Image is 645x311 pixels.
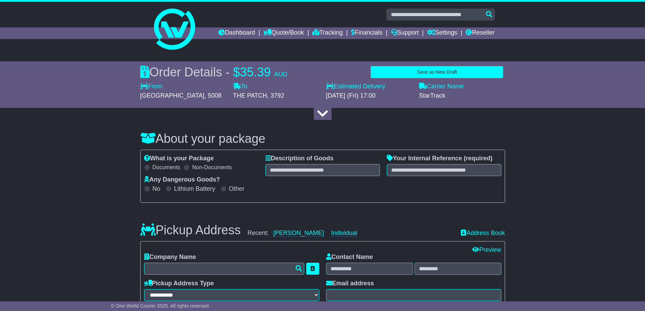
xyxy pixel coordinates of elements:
[331,229,357,237] a: Individual
[192,164,232,171] label: Non-Documents
[144,253,196,261] label: Company Name
[419,92,505,100] div: StarTrack
[233,92,267,99] span: THE PATCH
[140,83,163,90] label: From
[204,92,222,99] span: , 5008
[273,229,324,237] a: [PERSON_NAME]
[265,155,334,162] label: Description of Goods
[111,303,210,309] span: © One World Courier 2025. All rights reserved.
[274,71,287,78] span: AUD
[233,65,240,79] span: $
[144,280,214,287] label: Pickup Address Type
[387,155,493,162] label: Your Internal Reference (required)
[144,176,220,184] label: Any Dangerous Goods?
[140,92,204,99] span: [GEOGRAPHIC_DATA]
[326,92,412,100] div: [DATE] (Fri) 17:00
[472,246,501,253] a: Preview
[233,83,248,90] label: To
[427,27,457,39] a: Settings
[326,83,412,90] label: Estimated Delivery
[248,229,454,237] div: Recent:
[140,223,241,237] h3: Pickup Address
[351,27,382,39] a: Financials
[263,27,304,39] a: Quote/Book
[461,229,505,237] a: Address Book
[140,132,505,146] h3: About your package
[144,155,214,162] label: What is your Package
[466,27,494,39] a: Reseller
[326,253,373,261] label: Contact Name
[312,27,343,39] a: Tracking
[153,185,160,193] label: No
[371,66,503,78] button: Save as New Draft
[240,65,271,79] span: 35.39
[229,185,244,193] label: Other
[267,92,284,99] span: , 3792
[326,280,374,287] label: Email address
[153,164,180,171] label: Documents
[419,83,464,90] label: Carrier Name
[218,27,255,39] a: Dashboard
[391,27,419,39] a: Support
[174,185,215,193] label: Lithium Battery
[140,65,287,79] div: Order Details -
